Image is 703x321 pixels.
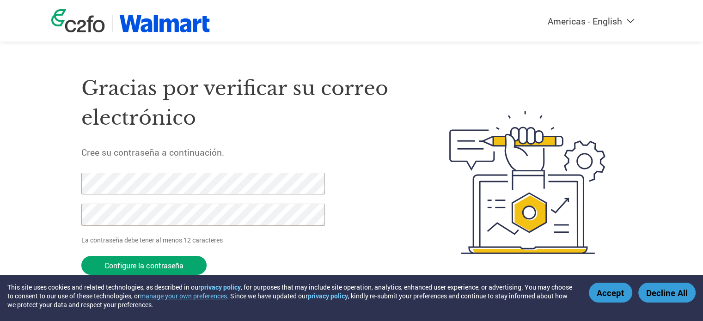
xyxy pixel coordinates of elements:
h5: Cree su contraseña a continuación. [81,146,406,158]
button: manage your own preferences [140,291,227,300]
h1: Gracias por verificar su correo electrónico [81,73,406,133]
p: La contraseña debe tener al menos 12 caracteres [81,235,328,245]
button: Decline All [638,283,696,303]
button: Accept [589,283,632,303]
a: privacy policy [308,291,348,300]
img: create-password [433,60,622,305]
img: c2fo logo [51,9,105,32]
a: privacy policy [201,283,241,291]
div: This site uses cookies and related technologies, as described in our , for purposes that may incl... [7,283,575,309]
img: Walmart [119,15,210,32]
input: Configure la contraseña [81,256,207,275]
